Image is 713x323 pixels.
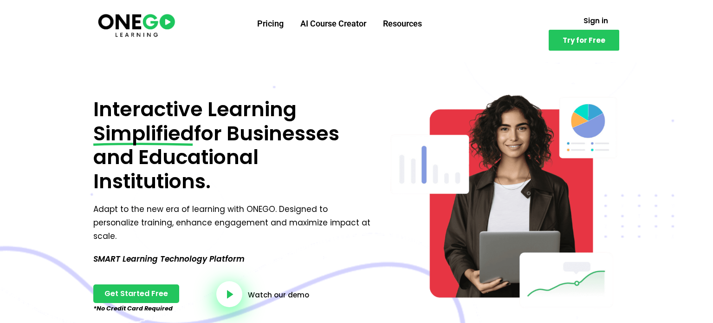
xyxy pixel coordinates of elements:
[104,290,168,297] span: Get Started Free
[248,291,309,298] a: Watch our demo
[93,95,297,123] span: Interactive Learning
[572,12,619,30] a: Sign in
[292,12,375,36] a: AI Course Creator
[549,30,619,51] a: Try for Free
[563,37,605,44] span: Try for Free
[93,304,173,313] em: *No Credit Card Required
[375,12,430,36] a: Resources
[216,281,242,307] a: video-button
[93,122,194,146] span: Simplified
[583,17,608,24] span: Sign in
[93,252,374,266] p: SMART Learning Technology Platform
[93,203,374,243] p: Adapt to the new era of learning with ONEGO. Designed to personalize training, enhance engagement...
[93,119,339,195] span: for Businesses and Educational Institutions.
[93,284,179,303] a: Get Started Free
[249,12,292,36] a: Pricing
